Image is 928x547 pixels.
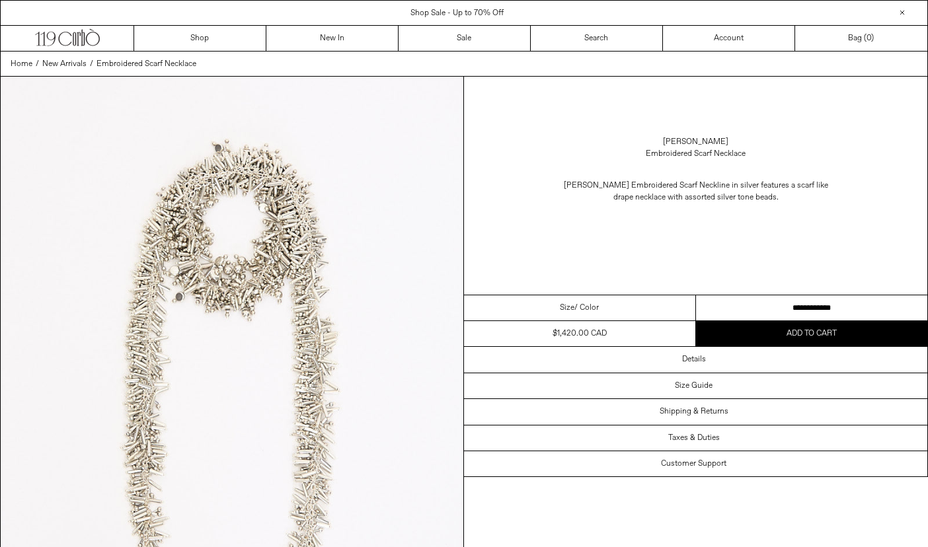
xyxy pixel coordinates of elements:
span: 0 [867,33,871,44]
a: Shop Sale - Up to 70% Off [410,8,504,18]
a: Bag () [795,26,927,51]
h3: Details [682,355,706,364]
a: Shop [134,26,266,51]
div: $1,420.00 CAD [553,328,607,340]
h3: Shipping & Returns [660,407,728,416]
a: Home [11,58,32,70]
h3: Size Guide [675,381,713,390]
h3: Customer Support [661,459,726,468]
span: Home [11,59,32,69]
span: ) [867,32,874,44]
a: Account [663,26,795,51]
span: / [36,58,39,70]
a: New In [266,26,399,51]
div: Embroidered Scarf Necklace [646,148,746,160]
span: / Color [574,302,599,314]
span: Size [560,302,574,314]
p: [PERSON_NAME] Embroidered Scarf Neckline in silver features a scarf like drape necklace with asso... [564,173,828,210]
span: / [90,58,93,70]
span: Embroidered Scarf Necklace [97,59,196,69]
a: Embroidered Scarf Necklace [97,58,196,70]
a: Search [531,26,663,51]
a: [PERSON_NAME] [663,136,728,148]
button: Add to cart [696,321,928,346]
a: New Arrivals [42,58,87,70]
span: New Arrivals [42,59,87,69]
h3: Taxes & Duties [668,433,720,443]
span: Add to cart [787,328,837,339]
a: Sale [399,26,531,51]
